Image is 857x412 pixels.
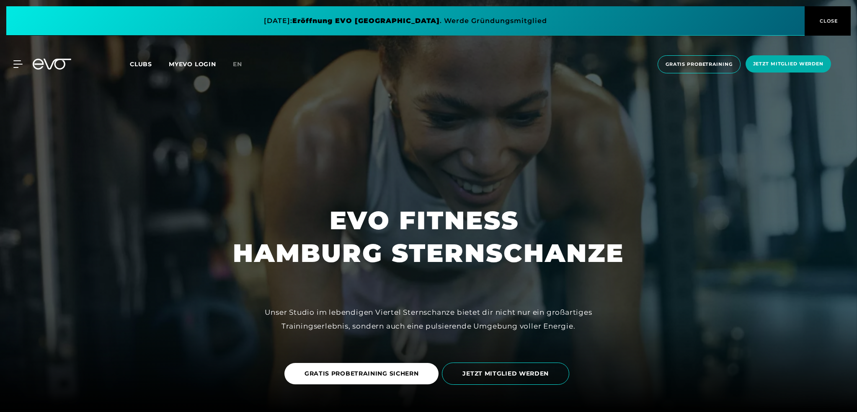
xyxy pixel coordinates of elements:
span: Jetzt Mitglied werden [753,60,823,67]
button: CLOSE [805,6,851,36]
span: en [233,60,242,68]
h1: EVO FITNESS HAMBURG STERNSCHANZE [233,204,624,269]
a: GRATIS PROBETRAINING SICHERN [284,357,442,391]
a: Gratis Probetraining [655,55,743,73]
a: Jetzt Mitglied werden [743,55,834,73]
span: JETZT MITGLIED WERDEN [462,369,549,378]
div: Unser Studio im lebendigen Viertel Sternschanze bietet dir nicht nur ein großartiges Trainingserl... [240,306,617,333]
span: Gratis Probetraining [666,61,733,68]
a: Clubs [130,60,169,68]
span: Clubs [130,60,152,68]
a: MYEVO LOGIN [169,60,216,68]
span: GRATIS PROBETRAINING SICHERN [305,369,419,378]
span: CLOSE [818,17,838,25]
a: JETZT MITGLIED WERDEN [442,356,573,391]
a: en [233,60,252,69]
